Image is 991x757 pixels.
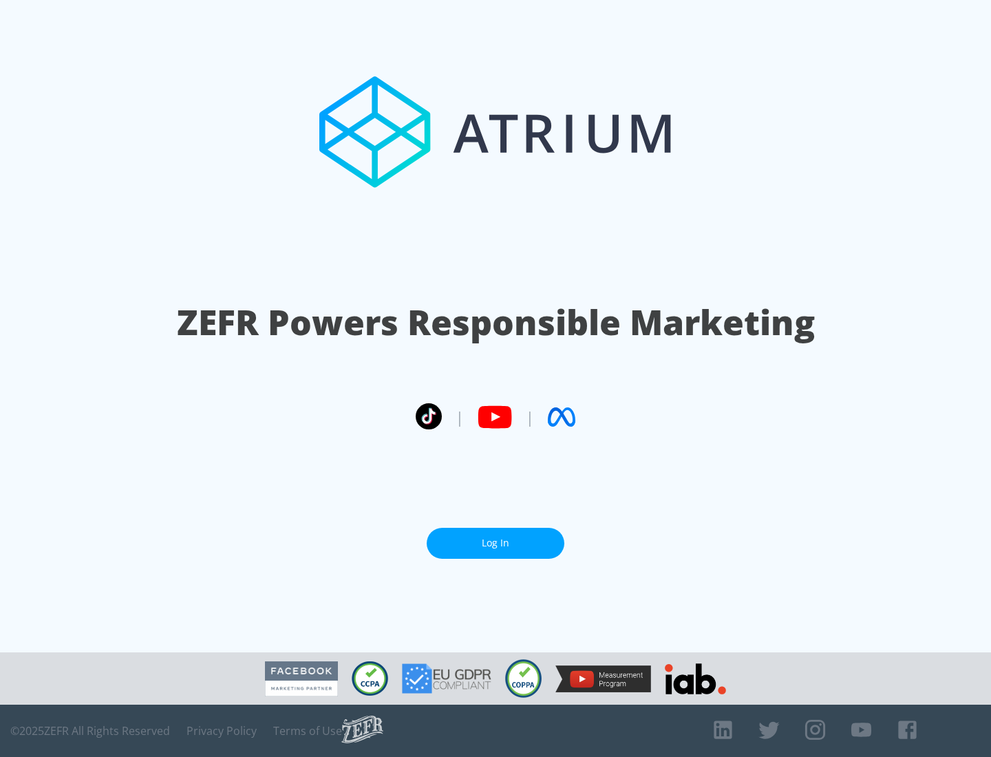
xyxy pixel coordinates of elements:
img: CCPA Compliant [352,661,388,696]
img: COPPA Compliant [505,659,542,698]
a: Terms of Use [273,724,342,738]
img: Facebook Marketing Partner [265,661,338,696]
a: Privacy Policy [187,724,257,738]
span: | [526,407,534,427]
span: | [456,407,464,427]
img: GDPR Compliant [402,663,491,694]
img: YouTube Measurement Program [555,665,651,692]
span: © 2025 ZEFR All Rights Reserved [10,724,170,738]
a: Log In [427,528,564,559]
h1: ZEFR Powers Responsible Marketing [177,299,815,346]
img: IAB [665,663,726,694]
